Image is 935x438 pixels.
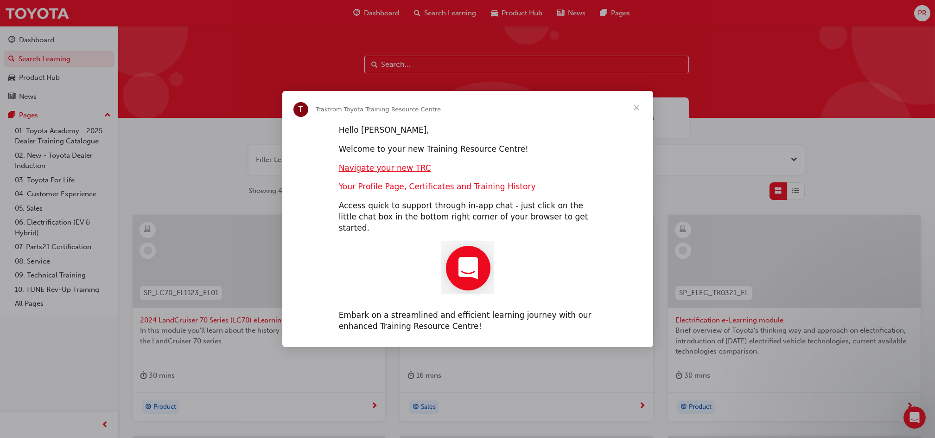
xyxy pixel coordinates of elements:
span: Close [620,91,653,124]
a: Your Profile Page, Certificates and Training History [339,182,536,191]
span: Trak [316,106,328,113]
div: Access quick to support through in-app chat - just click on the little chat box in the bottom rig... [339,200,597,233]
span: from Toyota Training Resource Centre [328,106,441,113]
div: Hello [PERSON_NAME], [339,125,597,136]
a: Navigate your new TRC [339,163,431,173]
div: Welcome to your new Training Resource Centre! [339,144,597,155]
div: Embark on a streamlined and efficient learning journey with our enhanced Training Resource Centre! [339,310,597,332]
div: Profile image for Trak [293,102,308,117]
